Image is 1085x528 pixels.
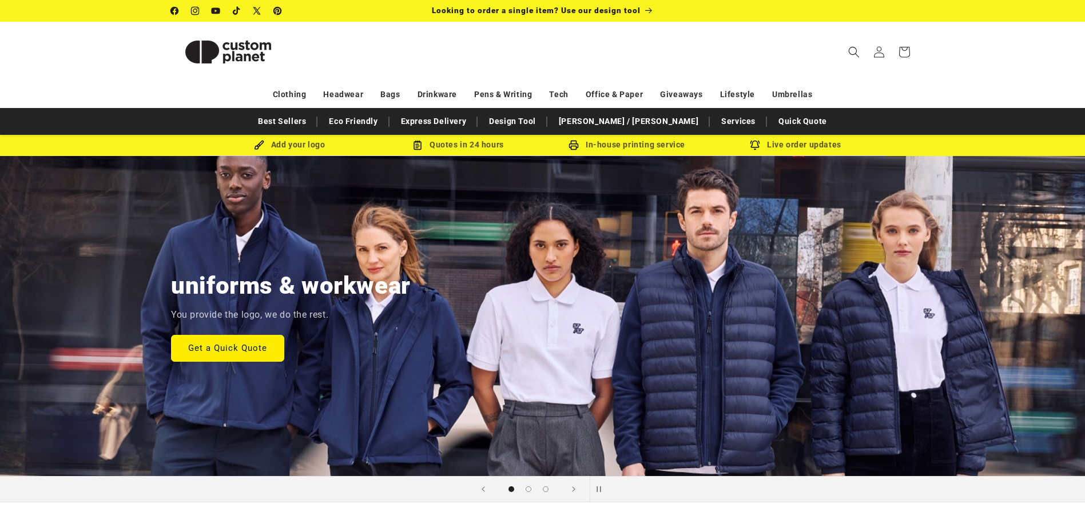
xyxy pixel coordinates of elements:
div: Add your logo [205,138,374,152]
a: Eco Friendly [323,111,383,131]
p: You provide the logo, we do the rest. [171,307,328,323]
a: Services [716,111,761,131]
img: In-house printing [569,140,579,150]
a: [PERSON_NAME] / [PERSON_NAME] [553,111,704,131]
img: Order Updates Icon [412,140,423,150]
div: Quotes in 24 hours [374,138,543,152]
button: Previous slide [471,477,496,502]
a: Headwear [323,85,363,105]
a: Tech [549,85,568,105]
a: Express Delivery [395,111,472,131]
button: Next slide [561,477,586,502]
a: Office & Paper [586,85,643,105]
a: Drinkware [418,85,457,105]
img: Custom Planet [171,26,285,78]
a: Get a Quick Quote [171,334,284,361]
button: Load slide 2 of 3 [520,481,537,498]
a: Design Tool [483,111,542,131]
img: Order updates [750,140,760,150]
a: Bags [380,85,400,105]
div: In-house printing service [543,138,712,152]
a: Quick Quote [773,111,833,131]
button: Pause slideshow [590,477,615,502]
a: Pens & Writing [474,85,532,105]
button: Load slide 3 of 3 [537,481,554,498]
img: Brush Icon [254,140,264,150]
button: Load slide 1 of 3 [503,481,520,498]
h2: uniforms & workwear [171,270,411,301]
summary: Search [841,39,867,65]
a: Umbrellas [772,85,812,105]
a: Best Sellers [252,111,312,131]
span: Looking to order a single item? Use our design tool [432,6,641,15]
a: Clothing [273,85,307,105]
a: Custom Planet [166,22,289,82]
a: Lifestyle [720,85,755,105]
div: Live order updates [712,138,880,152]
a: Giveaways [660,85,702,105]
